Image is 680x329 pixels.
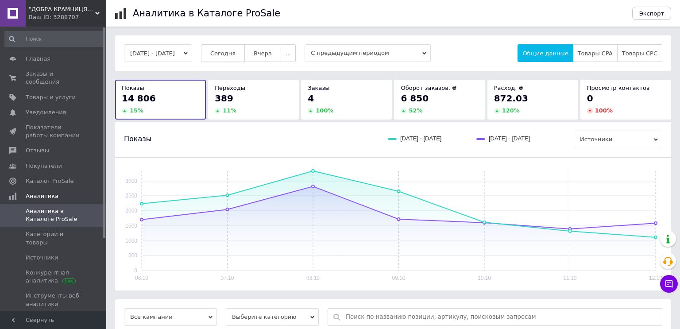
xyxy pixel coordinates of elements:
h1: Аналитика в Каталоге ProSale [133,8,280,19]
text: 500 [128,252,137,259]
span: Заказы [308,85,329,91]
span: Товары CPA [578,50,613,57]
span: Конкурентная аналитика [26,269,82,285]
div: Ваш ID: 3288707 [29,13,106,21]
span: 389 [215,93,233,104]
span: 14 806 [122,93,156,104]
span: Источники [26,254,58,262]
span: Показатели работы компании [26,124,82,139]
span: "ДОБРА КРАМНИЦЯ" - магазин церковной утвари и ладана [29,5,95,13]
span: Переходы [215,85,245,91]
text: 2500 [125,193,137,199]
text: 1000 [125,238,137,244]
span: 4 [308,93,314,104]
span: Источники [574,131,662,148]
text: 11.10 [563,275,576,281]
button: Товары CPA [573,44,618,62]
span: 100 % [595,107,613,114]
span: 872.03 [494,93,528,104]
text: 3000 [125,178,137,184]
span: 0 [587,93,593,104]
text: 07.10 [220,275,234,281]
text: 10.10 [478,275,491,281]
span: 100 % [316,107,333,114]
span: Расход, ₴ [494,85,523,91]
text: 2000 [125,208,137,214]
span: Товары и услуги [26,93,76,101]
span: Уведомления [26,108,66,116]
span: 15 % [130,107,143,114]
span: Показы [124,134,151,144]
span: Оборот заказов, ₴ [401,85,456,91]
span: Выберите категорию [226,308,319,326]
span: С предыдущим периодом [305,44,431,62]
text: 08.10 [306,275,320,281]
span: Просмотр контактов [587,85,650,91]
text: 12.10 [649,275,662,281]
span: Категории и товары [26,230,82,246]
span: Каталог ProSale [26,177,73,185]
span: Отзывы [26,147,49,155]
span: Вчера [254,50,272,57]
button: Экспорт [632,7,671,20]
text: 1500 [125,223,137,229]
span: Инструменты веб-аналитики [26,292,82,308]
button: ... [281,44,296,62]
button: Товары CPC [617,44,662,62]
text: 06.10 [135,275,148,281]
button: Общие данные [518,44,573,62]
input: Поиск [4,31,104,47]
span: 6 850 [401,93,429,104]
span: Аналитика в Каталоге ProSale [26,207,82,223]
span: Покупатели [26,162,62,170]
span: Экспорт [639,10,664,17]
span: Все кампании [124,308,217,326]
button: Чат с покупателем [660,275,678,293]
span: Сегодня [210,50,236,57]
text: 0 [134,267,137,274]
button: Сегодня [201,44,245,62]
span: 52 % [409,107,422,114]
span: 11 % [223,107,236,114]
button: Вчера [244,44,281,62]
span: 120 % [502,107,520,114]
span: Показы [122,85,144,91]
span: Общие данные [522,50,568,57]
span: Заказы и сообщения [26,70,82,86]
button: [DATE] - [DATE] [124,44,192,62]
span: Главная [26,55,50,63]
span: Товары CPC [622,50,657,57]
span: ... [286,50,291,57]
text: 09.10 [392,275,405,281]
span: Аналитика [26,192,58,200]
input: Поиск по названию позиции, артикулу, поисковым запросам [346,309,657,325]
